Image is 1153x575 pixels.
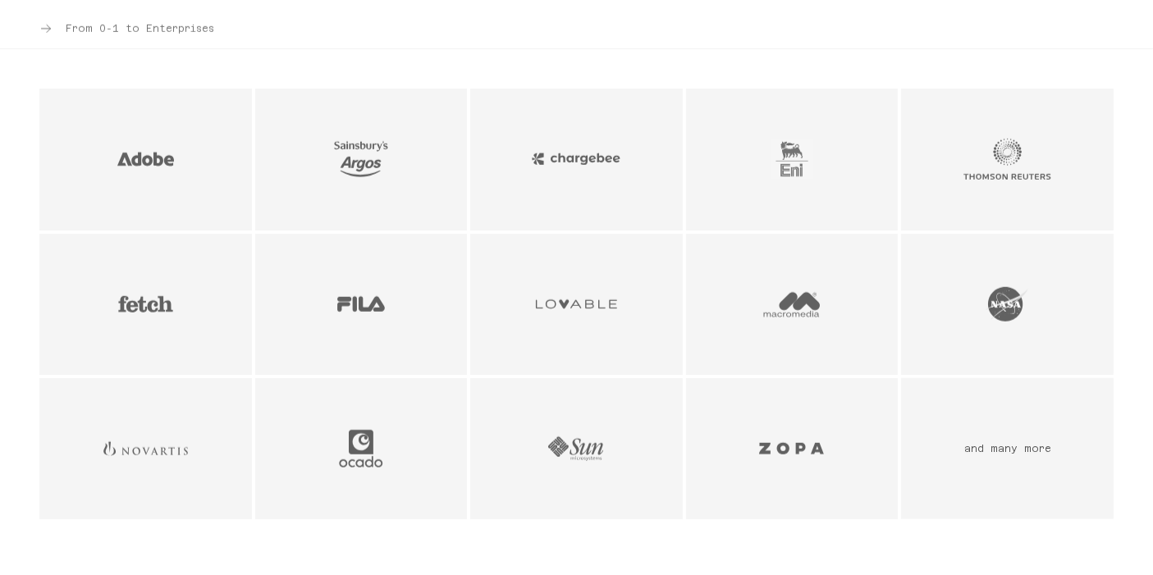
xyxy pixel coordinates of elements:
[101,138,190,180] img: Adobe company logo - Global leader in creative and digital marketing software solutions
[316,138,405,180] img: Argos company logo - UK digital retail catalogue company and part of Sainsbury's Group
[39,89,252,230] figure: Adobe logo - Creative Software company
[901,378,1114,519] div: Additional client relationships beyond those displayed
[686,89,899,230] figure: Eni logo - Energy & Oil company
[901,234,1114,375] figure: NASA logo - Aerospace & Space Exploration company
[470,89,683,230] figure: Chargebee logo - SaaS & Subscription Management company
[39,234,252,375] figure: Fetch logo - Pet E-commerce company
[101,427,190,470] img: Novartis company logo - Swiss multinational pharmaceutical corporation and one of the largest pha...
[901,89,1114,230] figure: Thomson Reuters logo - Information Services company
[255,89,468,230] figure: Argos logo - Retail & E-commerce company
[316,427,405,470] img: Ocado company logo - British online grocery retailer and technology platform provider for grocery...
[255,234,468,375] figure: Fila logo - Sportswear & Fashion company
[532,427,621,470] img: Sun Microsystems company logo - Former American computer technology company known for workstation...
[39,89,1114,519] section: Client companies and partnerships
[686,234,899,375] figure: Macromedia logo - Software Development company
[39,378,252,519] figure: Novartis logo - Pharmaceuticals company
[747,427,836,470] img: Zopa company logo - UK digital bank and peer-to-peer lending pioneer, now a fully licensed digita...
[747,138,836,180] img: Eni company logo - Italian multinational energy company and one of the oil and gas supermajors
[470,378,683,519] figure: Sun Microsystems logo - Computer Systems company
[101,283,190,326] img: Fetch company logo - Online pet supplies retailer, part of Ocado Group
[532,283,621,326] img: Lovable company logo - AI-powered software development platform and code generation tool
[470,234,683,375] figure: Lovable logo - AI & Development Tools company
[686,378,899,519] figure: Zopa logo - Digital Banking & Fintech company
[964,442,1051,455] div: and many more
[963,138,1052,180] img: Thomson Reuters company logo - Multinational information conglomerate serving professionals in le...
[532,138,621,180] img: Chargebee company logo - Leading subscription billing and revenue management platform
[255,378,468,519] figure: Ocado logo - E-commerce & Technology company
[39,22,214,35] div: Client section navigation
[66,22,214,35] span: From 0-1 to Enterprises
[747,283,836,326] img: Macromedia company logo - Former American graphics, multimedia, and web development software comp...
[963,283,1052,326] img: NASA company logo - United States government agency responsible for civilian space program and ae...
[316,283,405,326] img: Fila company logo - Italian sportswear manufacturer known for athletic shoes, apparel and accesso...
